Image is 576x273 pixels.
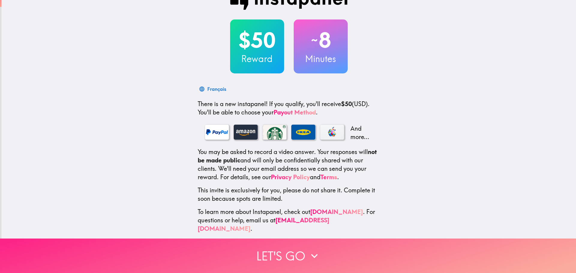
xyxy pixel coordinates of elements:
[198,100,380,117] p: If you qualify, you'll receive (USD) . You'll be able to choose your .
[230,52,284,65] h3: Reward
[341,100,352,108] b: $50
[320,173,337,181] a: Terms
[198,148,377,164] b: not be made public
[198,208,380,233] p: To learn more about Instapanel, check out . For questions or help, email us at .
[274,108,316,116] a: Payout Method
[349,124,373,141] p: And more...
[198,186,380,203] p: This invite is exclusively for you, please do not share it. Complete it soon because spots are li...
[198,216,329,232] a: [EMAIL_ADDRESS][DOMAIN_NAME]
[310,31,319,49] span: ~
[294,52,348,65] h3: Minutes
[198,100,268,108] span: There is a new instapanel!
[271,173,310,181] a: Privacy Policy
[230,28,284,52] h2: $50
[294,28,348,52] h2: 8
[198,83,229,95] button: Français
[198,148,380,181] p: You may be asked to record a video answer. Your responses will and will only be confidentially sh...
[310,208,363,215] a: [DOMAIN_NAME]
[207,85,226,93] div: Français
